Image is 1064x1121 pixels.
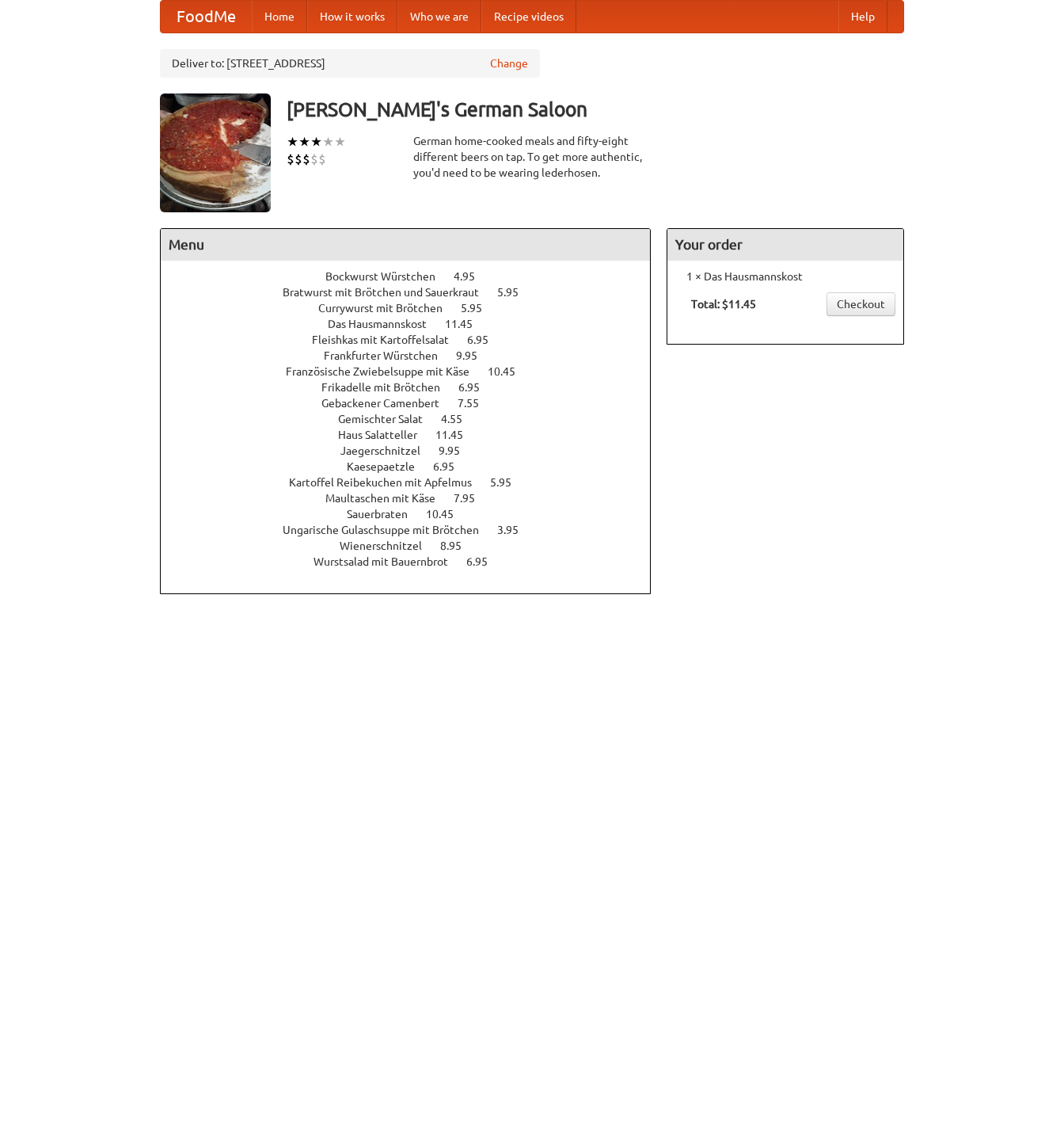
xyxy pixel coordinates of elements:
span: 9.95 [439,444,476,457]
li: $ [287,151,294,168]
div: Deliver to: [STREET_ADDRESS] [160,49,540,78]
span: Französische Zwiebelsuppe mit Käse [286,365,485,378]
span: 8.95 [440,540,477,552]
span: 5.95 [461,302,498,315]
li: $ [302,151,310,168]
li: 1 × Das Hausmannskost [675,269,895,284]
li: ★ [310,133,322,151]
a: Das Hausmannskost 11.45 [328,318,502,330]
a: Change [490,55,528,71]
span: 11.45 [435,429,479,441]
a: Bratwurst mit Brötchen und Sauerkraut 5.95 [283,286,548,299]
span: Frankfurter Würstchen [324,349,454,362]
h4: Your order [667,229,903,261]
span: 10.45 [488,365,531,378]
li: ★ [334,133,346,151]
li: $ [294,151,302,168]
span: Wurstsalad mit Bauernbrot [313,555,464,568]
span: Maultaschen mit Käse [325,492,451,505]
img: angular.jpg [160,93,271,212]
a: Recipe videos [481,1,576,32]
a: Kaesepaetzle 6.95 [347,460,484,473]
span: 10.45 [426,508,469,520]
span: Gebackener Camenbert [321,397,455,410]
li: ★ [322,133,334,151]
div: German home-cooked meals and fifty-eight different beers on tap. To get more authentic, you'd nee... [413,133,651,181]
a: Jaegerschnitzel 9.95 [340,444,489,457]
span: Fleishkas mit Kartoffelsalat [312,334,465,346]
span: 7.55 [458,397,495,410]
span: Currywurst mit Brötchen [318,302,458,315]
a: Französische Zwiebelsuppe mit Käse 10.45 [286,365,545,378]
span: Ungarische Gulaschsuppe mit Brötchen [283,524,495,536]
a: Fleishkas mit Kartoffelsalat 6.95 [312,334,518,346]
a: Checkout [826,292,895,316]
span: 6.95 [466,555,503,568]
span: Wienerschnitzel [340,540,438,552]
a: Wurstsalad mit Bauernbrot 6.95 [313,555,517,568]
a: Ungarische Gulaschsuppe mit Brötchen 3.95 [283,524,548,536]
li: ★ [298,133,310,151]
span: Sauerbraten [347,508,424,520]
span: 5.95 [490,476,527,489]
h3: [PERSON_NAME]'s German Saloon [287,93,904,125]
a: Wienerschnitzel 8.95 [340,540,491,552]
a: Kartoffel Reibekuchen mit Apfelmus 5.95 [289,476,541,489]
a: Currywurst mit Brötchen 5.95 [318,302,511,315]
span: Bockwurst Würstchen [325,270,451,283]
a: FoodMe [161,1,252,32]
span: Bratwurst mit Brötchen und Sauerkraut [283,286,495,299]
a: Haus Salatteller 11.45 [338,429,492,441]
b: Total: $11.45 [691,298,756,311]
span: 4.95 [454,270,491,283]
a: Gebackener Camenbert 7.55 [321,397,508,410]
li: $ [310,151,318,168]
span: Jaegerschnitzel [340,444,436,457]
span: 4.55 [441,413,478,425]
a: Bockwurst Würstchen 4.95 [325,270,504,283]
a: How it works [307,1,397,32]
span: Haus Salatteller [338,429,433,441]
a: Sauerbraten 10.45 [347,508,483,520]
span: 6.95 [458,381,496,394]
li: $ [318,151,326,168]
span: Das Hausmannskost [328,318,443,330]
span: Kartoffel Reibekuchen mit Apfelmus [289,476,488,489]
span: Kaesepaetzle [347,460,431,473]
a: Frikadelle mit Brötchen 6.95 [321,381,509,394]
span: 6.95 [467,334,504,346]
span: 9.95 [456,349,493,362]
h4: Menu [161,229,650,261]
span: Gemischter Salat [338,413,439,425]
a: Maultaschen mit Käse 7.95 [325,492,504,505]
a: Frankfurter Würstchen 9.95 [324,349,507,362]
a: Home [252,1,307,32]
a: Gemischter Salat 4.55 [338,413,492,425]
span: 6.95 [433,460,470,473]
a: Help [838,1,887,32]
span: 5.95 [497,286,534,299]
span: 11.45 [445,318,488,330]
li: ★ [287,133,298,151]
span: Frikadelle mit Brötchen [321,381,456,394]
span: 7.95 [454,492,491,505]
span: 3.95 [497,524,534,536]
a: Who we are [397,1,481,32]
